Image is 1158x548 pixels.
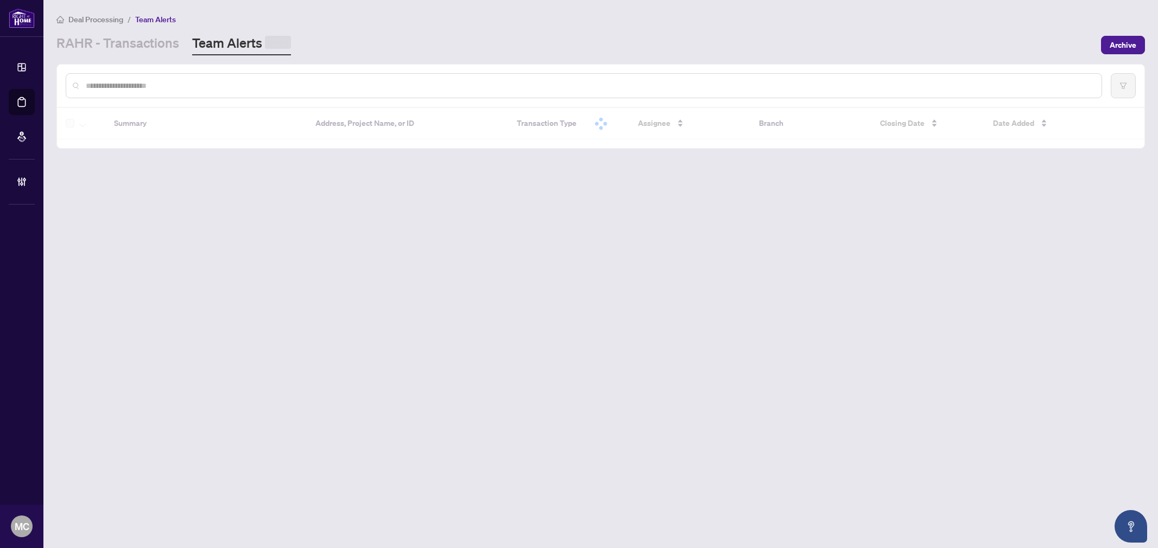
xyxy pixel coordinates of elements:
[128,13,131,26] li: /
[1110,36,1136,54] span: Archive
[56,34,179,55] a: RAHR - Transactions
[1111,73,1136,98] button: filter
[68,15,123,24] span: Deal Processing
[1115,510,1147,543] button: Open asap
[15,519,29,534] span: MC
[1101,36,1145,54] button: Archive
[135,15,176,24] span: Team Alerts
[56,16,64,23] span: home
[9,8,35,28] img: logo
[192,34,291,55] a: Team Alerts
